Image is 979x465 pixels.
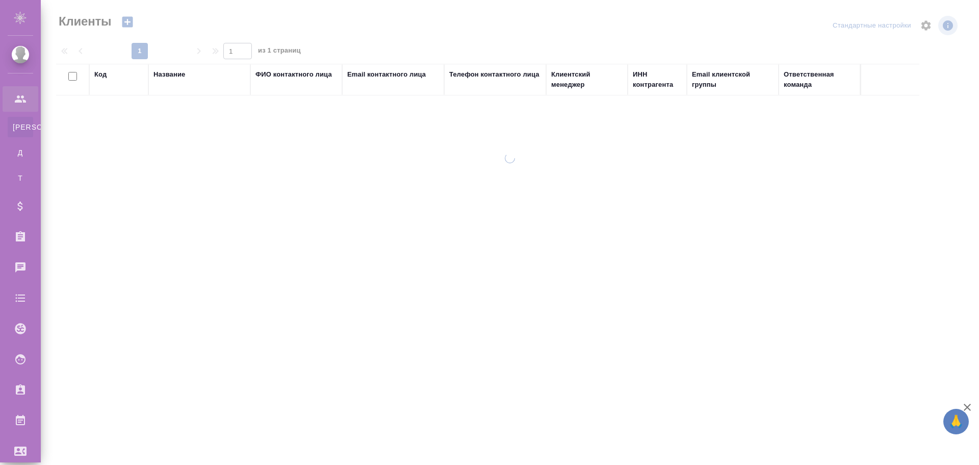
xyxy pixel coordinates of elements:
[943,409,969,434] button: 🙏
[947,411,965,432] span: 🙏
[94,69,107,80] div: Код
[347,69,426,80] div: Email контактного лица
[153,69,185,80] div: Название
[449,69,539,80] div: Телефон контактного лица
[784,69,855,90] div: Ответственная команда
[8,168,33,188] a: Т
[633,69,682,90] div: ИНН контрагента
[551,69,623,90] div: Клиентский менеджер
[255,69,332,80] div: ФИО контактного лица
[8,142,33,163] a: Д
[13,122,28,132] span: [PERSON_NAME]
[13,148,28,158] span: Д
[692,69,774,90] div: Email клиентской группы
[8,117,33,137] a: [PERSON_NAME]
[13,173,28,183] span: Т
